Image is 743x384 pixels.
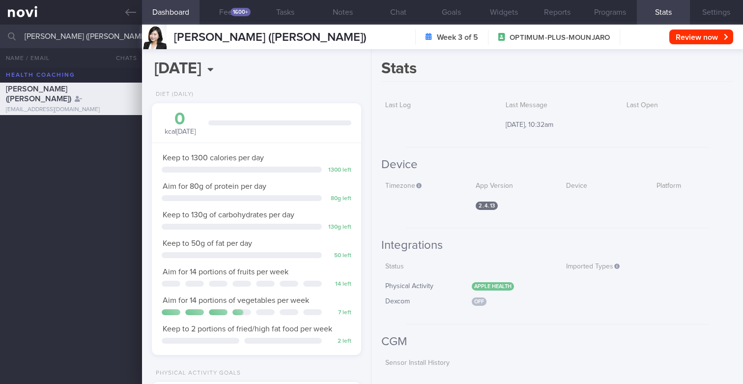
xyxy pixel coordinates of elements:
div: 130 g left [327,224,351,231]
div: 2 left [327,338,351,345]
button: Chats [103,48,142,68]
span: Aim for 14 portions of fruits per week [163,268,288,276]
div: Physical Activity Goals [152,370,241,377]
strong: Week 3 of 5 [437,32,478,42]
span: Aim for 14 portions of vegetables per week [163,296,309,304]
h2: CGM [381,334,733,349]
span: . [488,203,489,208]
div: 7 left [327,309,351,317]
label: Sensor Install History [385,359,633,368]
span: [PERSON_NAME] ([PERSON_NAME]) [174,31,367,43]
h2: Device [381,157,733,172]
div: 14 left [327,281,351,288]
span: Imported Types [566,263,620,270]
label: Device [566,182,639,191]
label: Platform [657,182,729,191]
span: [PERSON_NAME] ([PERSON_NAME]) [6,85,71,103]
label: App Version [476,182,548,191]
div: 1600+ [230,8,251,16]
span: Aim for 80g of protein per day [163,182,266,190]
span: Keep to 2 portions of fried/high fat food per week [163,325,332,333]
span: Keep to 50g of fat per day [163,239,252,247]
label: Last Log [385,101,488,110]
div: Diet (Daily) [152,91,194,98]
span: Keep to 130g of carbohydrates per day [163,211,294,219]
span: Keep to 1300 calories per day [163,154,264,162]
label: Status [385,263,548,271]
div: kcal [DATE] [162,111,199,137]
span: Timezone [385,182,422,189]
span: OPTIMUM-PLUS-MOUNJARO [510,33,610,43]
div: [EMAIL_ADDRESS][DOMAIN_NAME] [6,106,136,114]
label: Last Open [627,101,729,110]
span: Off [472,297,486,306]
div: 1300 left [327,167,351,174]
h1: Stats [381,59,733,82]
div: Dexcom [385,297,462,306]
div: 80 g left [327,195,351,203]
span: . [483,203,484,208]
div: 50 left [327,252,351,260]
span: 2 4 13 [476,202,498,210]
span: Apple Health [472,282,514,291]
h2: Integrations [381,238,733,253]
div: 0 [162,111,199,128]
div: Physical Activity [385,282,462,291]
div: [DATE], 10:32am [502,115,612,136]
button: Review now [669,30,733,44]
label: Last Message [506,101,608,110]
